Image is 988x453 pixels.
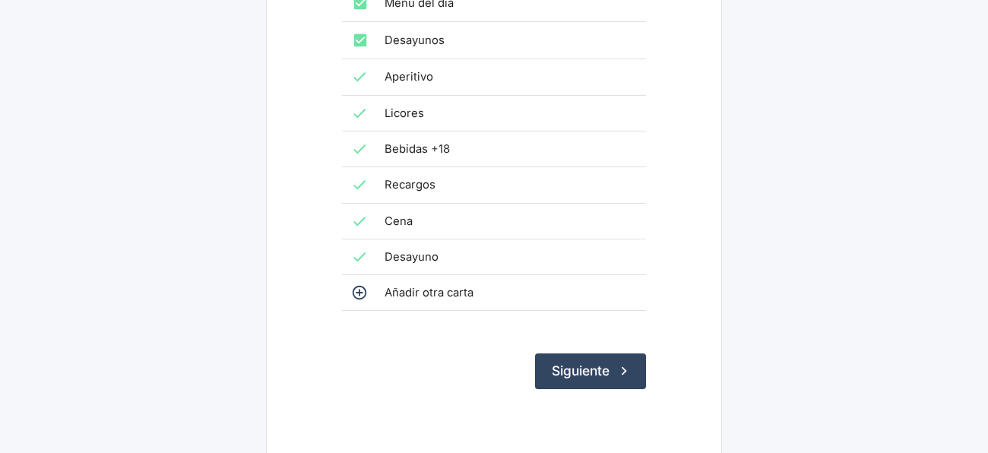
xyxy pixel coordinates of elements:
[342,167,646,202] div: Recargos
[342,239,646,274] div: Desayuno
[385,68,634,85] span: Aperitivo
[342,275,646,310] div: Añadir otra carta
[342,131,646,166] div: Bebidas +18
[342,96,646,131] div: Licores
[385,284,634,301] span: Añadir otra carta
[342,59,646,94] div: Aperitivo
[385,176,634,193] span: Recargos
[385,32,634,49] span: Desayunos
[342,204,646,239] div: Cena
[385,249,634,265] span: Desayuno
[385,141,634,157] span: Bebidas +18
[535,353,646,388] button: Siguiente
[385,105,634,122] span: Licores
[385,213,634,230] span: Cena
